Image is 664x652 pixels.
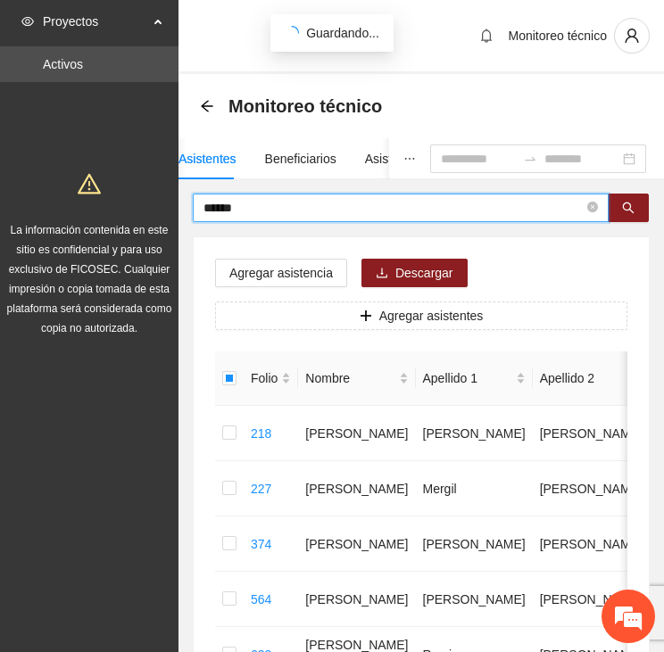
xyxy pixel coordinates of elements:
td: [PERSON_NAME] [533,516,650,572]
a: Activos [43,57,83,71]
span: close-circle [587,200,598,217]
button: bell [472,21,501,50]
span: La información contenida en este sitio es confidencial y para uso exclusivo de FICOSEC. Cualquier... [7,224,172,334]
button: user [614,18,650,54]
span: Nombre [305,368,394,388]
div: Back [200,99,214,114]
span: Apellido 1 [423,368,512,388]
span: search [622,202,635,216]
span: Agregar asistentes [379,306,484,326]
span: arrow-left [200,99,214,113]
span: plus [360,309,372,324]
textarea: Escriba su mensaje y pulse “Intro” [9,450,340,512]
div: Minimizar ventana de chat en vivo [293,9,336,52]
button: plusAgregar asistentes [215,301,627,330]
span: Monitoreo técnico [508,29,607,43]
td: [PERSON_NAME] [416,572,533,627]
td: [PERSON_NAME] [533,406,650,461]
span: download [376,267,388,281]
a: 218 [251,426,271,441]
td: [PERSON_NAME] [298,516,415,572]
td: [PERSON_NAME] [298,572,415,627]
div: Beneficiarios [265,149,336,169]
span: user [615,28,649,44]
td: [PERSON_NAME] [298,406,415,461]
td: [PERSON_NAME] [298,461,415,516]
span: Descargar [395,263,453,283]
td: [PERSON_NAME] [533,572,650,627]
div: Asistencias [365,149,428,169]
span: Apellido 2 [540,368,629,388]
button: downloadDescargar [361,259,468,287]
th: Folio [244,351,298,406]
span: Guardando... [306,26,379,40]
th: Apellido 1 [416,351,533,406]
span: ellipsis [403,153,416,165]
button: search [608,194,649,222]
td: Mergil [416,461,533,516]
a: 227 [251,482,271,496]
span: Estamos en línea. [104,219,246,400]
th: Nombre [298,351,415,406]
span: eye [21,15,34,28]
span: bell [473,29,500,43]
a: 564 [251,592,271,607]
a: 374 [251,537,271,551]
span: Agregar asistencia [229,263,333,283]
span: close-circle [587,202,598,212]
td: [PERSON_NAME] [416,516,533,572]
span: loading [283,24,301,42]
span: Folio [251,368,278,388]
span: Proyectos [43,4,148,39]
button: Agregar asistencia [215,259,347,287]
div: Asistentes [178,149,237,169]
div: Chatee con nosotros ahora [93,91,300,114]
span: to [523,152,537,166]
span: warning [78,172,101,195]
button: ellipsis [389,138,430,179]
th: Apellido 2 [533,351,650,406]
td: [PERSON_NAME] [533,461,650,516]
td: [PERSON_NAME] [416,406,533,461]
span: swap-right [523,152,537,166]
span: Monitoreo técnico [228,92,382,120]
